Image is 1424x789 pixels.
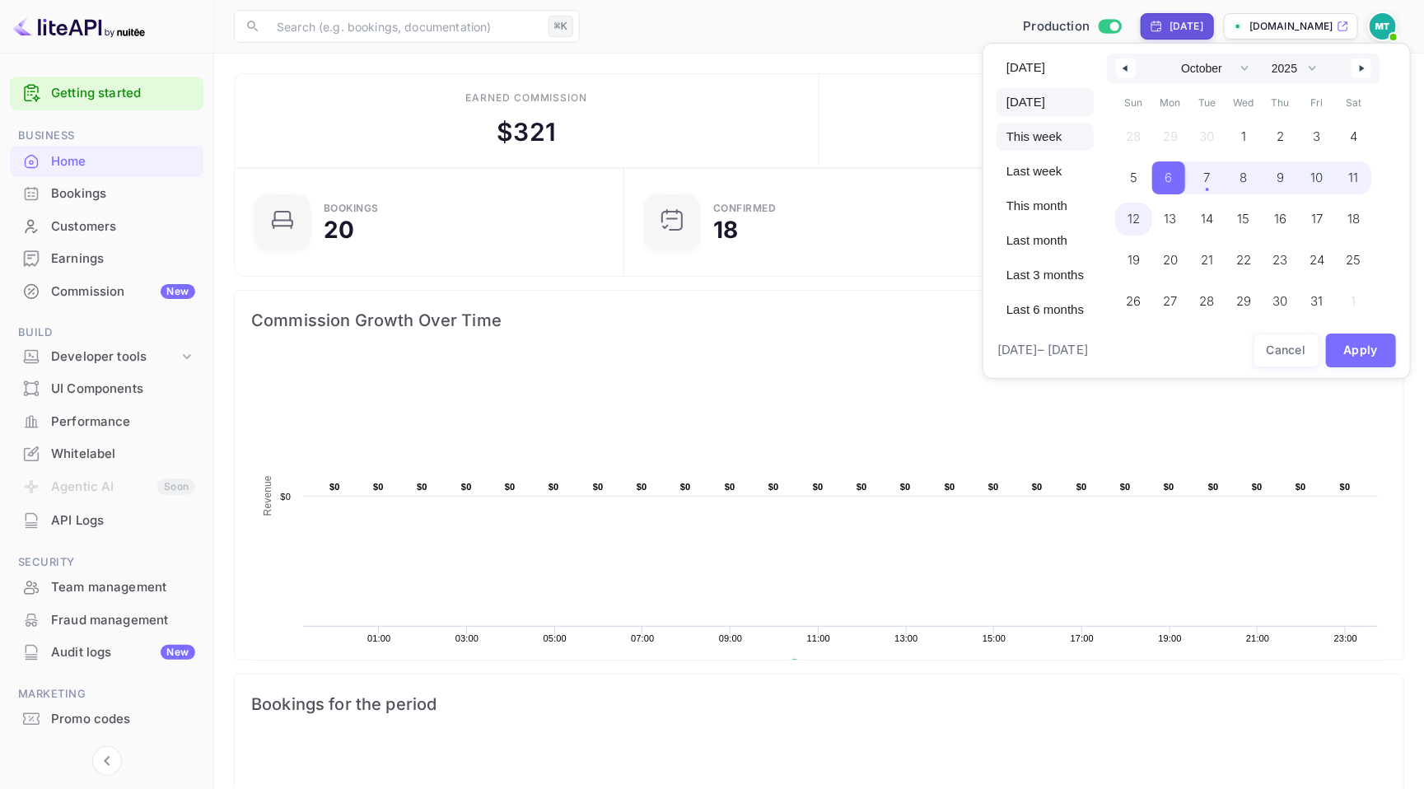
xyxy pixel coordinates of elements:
button: 22 [1226,240,1263,273]
button: 4 [1336,116,1373,149]
button: 17 [1299,198,1336,231]
button: Last week [997,157,1094,185]
button: 13 [1152,198,1189,231]
span: 20 [1163,245,1178,275]
span: 8 [1240,163,1248,193]
button: Apply [1326,334,1397,367]
button: 1 [1226,116,1263,149]
span: Sat [1336,90,1373,116]
span: 15 [1238,204,1250,234]
span: 19 [1128,245,1140,275]
span: 26 [1126,287,1141,316]
span: 22 [1236,245,1251,275]
button: 7 [1188,157,1226,190]
button: 14 [1188,198,1226,231]
span: 11 [1349,163,1359,193]
button: 11 [1336,157,1373,190]
button: Last 6 months [997,296,1094,324]
button: 29 [1226,281,1263,314]
button: 30 [1262,281,1299,314]
span: 9 [1277,163,1284,193]
span: 4 [1350,122,1357,152]
button: 2 [1262,116,1299,149]
button: 8 [1226,157,1263,190]
button: 19 [1115,240,1152,273]
button: 16 [1262,198,1299,231]
span: 2 [1277,122,1284,152]
button: 12 [1115,198,1152,231]
span: 27 [1164,287,1178,316]
button: 31 [1299,281,1336,314]
span: 21 [1201,245,1213,275]
button: 10 [1299,157,1336,190]
button: Last 3 months [997,261,1094,289]
button: [DATE] [997,88,1094,116]
span: Fri [1299,90,1336,116]
button: 18 [1336,198,1373,231]
span: 29 [1236,287,1251,316]
span: 3 [1314,122,1321,152]
button: 26 [1115,281,1152,314]
button: 3 [1299,116,1336,149]
button: Cancel [1254,334,1319,367]
span: Wed [1226,90,1263,116]
button: This week [997,123,1094,151]
span: 10 [1311,163,1324,193]
span: 31 [1311,287,1324,316]
span: Sun [1115,90,1152,116]
span: Thu [1262,90,1299,116]
button: 15 [1226,198,1263,231]
button: 5 [1115,157,1152,190]
button: 6 [1152,157,1189,190]
button: Last month [997,226,1094,254]
span: 1 [1241,122,1246,152]
button: This month [997,192,1094,220]
button: 21 [1188,240,1226,273]
span: Mon [1152,90,1189,116]
span: 5 [1130,163,1137,193]
span: Tue [1188,90,1226,116]
span: 13 [1165,204,1177,234]
span: 12 [1128,204,1140,234]
span: 23 [1273,245,1288,275]
span: 17 [1311,204,1323,234]
button: 25 [1336,240,1373,273]
button: 23 [1262,240,1299,273]
span: 7 [1204,163,1211,193]
button: 9 [1262,157,1299,190]
span: 16 [1274,204,1286,234]
span: 6 [1165,163,1172,193]
span: 25 [1347,245,1361,275]
button: [DATE] [997,54,1094,82]
button: 28 [1188,281,1226,314]
span: 18 [1347,204,1360,234]
button: 24 [1299,240,1336,273]
span: [DATE] – [DATE] [997,341,1088,360]
span: 28 [1200,287,1215,316]
span: 24 [1310,245,1324,275]
span: 30 [1273,287,1288,316]
span: 14 [1201,204,1213,234]
button: 27 [1152,281,1189,314]
button: 20 [1152,240,1189,273]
